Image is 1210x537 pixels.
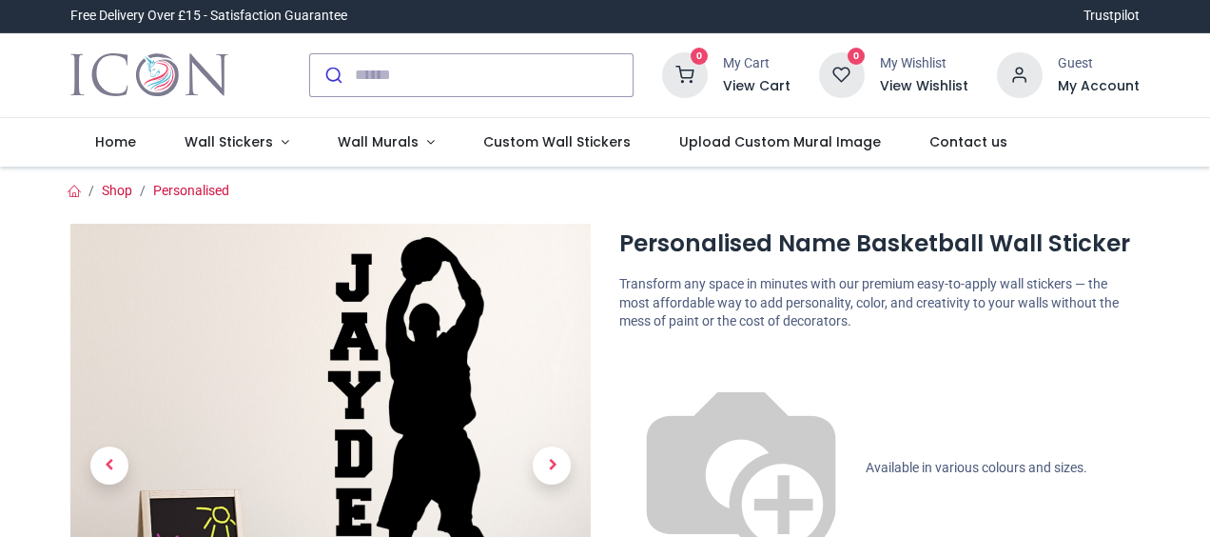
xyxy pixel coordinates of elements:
[313,118,459,168] a: Wall Murals
[483,132,631,151] span: Custom Wall Stickers
[880,54,968,73] div: My Wishlist
[866,460,1087,475] span: Available in various colours and sizes.
[723,54,790,73] div: My Cart
[153,183,229,198] a: Personalised
[533,447,571,485] span: Next
[723,77,790,96] a: View Cart
[338,132,419,151] span: Wall Murals
[662,66,708,81] a: 0
[102,183,132,198] a: Shop
[70,49,227,102] img: Icon Wall Stickers
[929,132,1007,151] span: Contact us
[691,48,709,66] sup: 0
[161,118,314,168] a: Wall Stickers
[70,7,347,26] div: Free Delivery Over £15 - Satisfaction Guarantee
[95,132,136,151] span: Home
[679,132,881,151] span: Upload Custom Mural Image
[1058,54,1140,73] div: Guest
[619,275,1140,331] p: Transform any space in minutes with our premium easy-to-apply wall stickers — the most affordable...
[880,77,968,96] a: View Wishlist
[819,66,865,81] a: 0
[1083,7,1140,26] a: Trustpilot
[70,49,227,102] a: Logo of Icon Wall Stickers
[310,54,355,96] button: Submit
[90,447,128,485] span: Previous
[848,48,866,66] sup: 0
[185,132,273,151] span: Wall Stickers
[1058,77,1140,96] a: My Account
[619,228,1140,260] h1: Personalised Name Basketball Wall Sticker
